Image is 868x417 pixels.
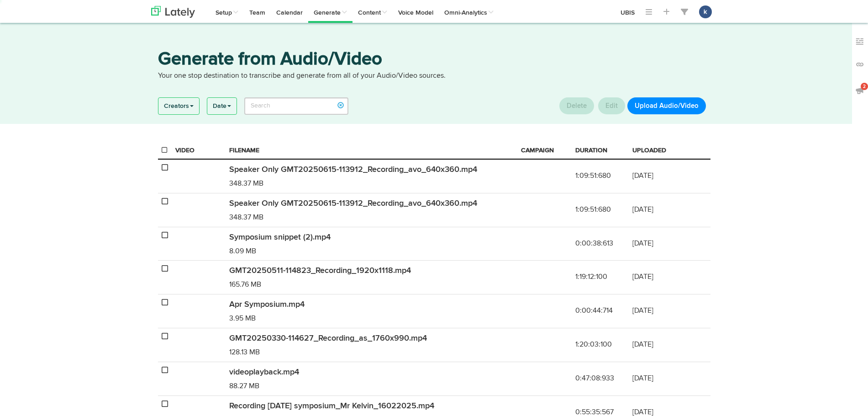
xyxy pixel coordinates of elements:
[559,97,594,114] button: Delete
[629,193,684,227] td: [DATE]
[226,142,517,159] th: FILENAME
[699,5,712,18] button: k
[229,233,331,241] span: Symposium snippet (2).mp4
[229,349,260,356] span: 128.13 MB
[158,50,710,71] h3: Generate from Audio/Video
[158,98,199,114] a: Creators
[575,409,614,416] span: 0:55:35:567
[629,261,684,294] td: [DATE]
[229,248,256,255] span: 8.09 MB
[229,281,261,289] span: 165.76 MB
[229,267,411,275] span: GMT20250511-114823_Recording_1920x1118.mp4
[861,83,868,90] span: 2
[629,294,684,328] td: [DATE]
[229,166,477,174] span: Speaker Only GMT20250615-113912_Recording_avo_640x360.mp4
[229,368,299,376] span: videoplayback.mp4
[207,98,237,114] a: Date
[855,60,864,69] img: links_off.svg
[575,172,611,180] span: 1:09:51:680
[575,375,614,382] span: 0:47:08:933
[229,214,263,221] span: 348.37 MB
[229,199,477,208] span: Speaker Only GMT20250615-113912_Recording_avo_640x360.mp4
[151,6,195,18] img: logo_lately_bg_light.svg
[855,37,864,46] img: keywords_off.svg
[627,97,706,114] button: Upload Audio/Video
[629,159,684,193] td: [DATE]
[855,86,864,95] img: announcements_off.svg
[572,142,629,159] th: DURATION
[598,97,625,114] button: Edit
[629,227,684,261] td: [DATE]
[172,142,226,159] th: VIDEO
[229,180,263,187] span: 348.37 MB
[575,307,613,315] span: 0:00:44:714
[629,142,684,159] th: UPLOADED
[229,402,434,410] span: Recording [DATE] symposium_Mr Kelvin_16022025.mp4
[575,273,607,281] span: 1:19:12:100
[229,334,427,342] span: GMT20250330-114627_Recording_as_1760x990.mp4
[158,71,710,81] p: Your one stop destination to transcribe and generate from all of your Audio/Video sources.
[244,97,349,115] input: Search
[517,142,572,159] th: CAMPAIGN
[575,341,612,348] span: 1:20:03:100
[629,362,684,396] td: [DATE]
[629,328,684,362] td: [DATE]
[229,300,305,309] span: Apr Symposium.mp4
[229,315,256,322] span: 3.95 MB
[229,383,259,390] span: 88.27 MB
[575,206,611,214] span: 1:09:51:680
[575,240,613,247] span: 0:00:38:613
